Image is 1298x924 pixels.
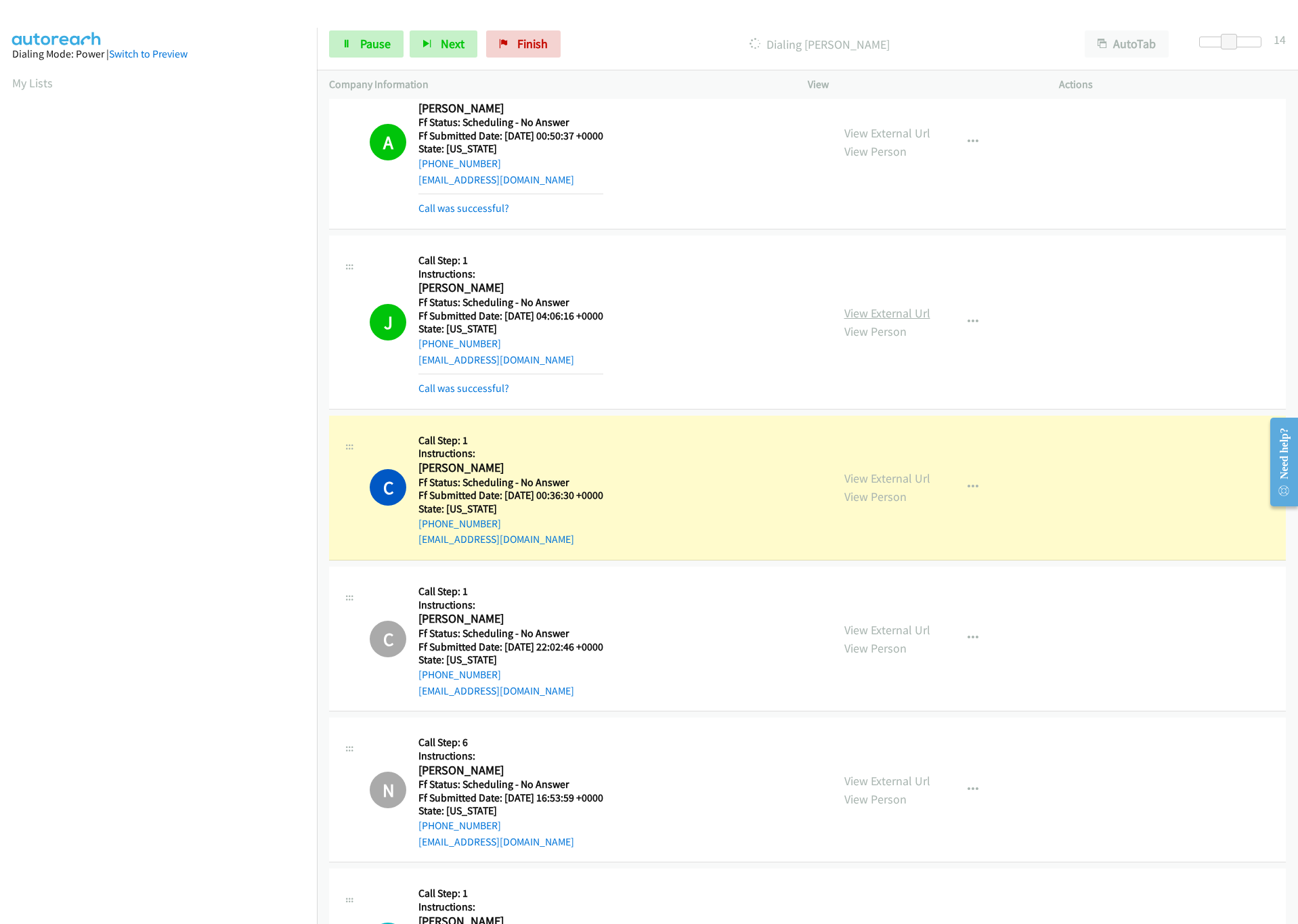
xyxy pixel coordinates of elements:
[844,773,930,789] a: View External Url
[418,476,603,489] h5: Ff Status: Scheduling - No Answer
[418,489,603,502] h5: Ff Submitted Date: [DATE] 00:36:30 +0000
[418,202,509,215] a: Call was successful?
[370,772,406,808] h1: N
[370,772,406,808] div: The call has been skipped
[418,749,603,763] h5: Instructions:
[109,47,188,60] a: Switch to Preview
[418,267,603,281] h5: Instructions:
[844,125,930,141] a: View External Url
[12,104,317,747] iframe: Dialpad
[12,46,305,62] div: Dialing Mode: Power |
[844,489,907,504] a: View Person
[418,585,603,598] h5: Call Step: 1
[418,791,603,805] h5: Ff Submitted Date: [DATE] 16:53:59 +0000
[418,322,603,336] h5: State: [US_STATE]
[418,254,603,267] h5: Call Step: 1
[418,460,603,476] h2: [PERSON_NAME]
[844,305,930,321] a: View External Url
[370,304,406,340] h1: J
[418,640,603,654] h5: Ff Submitted Date: [DATE] 22:02:46 +0000
[370,621,406,657] h1: C
[418,668,501,681] a: [PHONE_NUMBER]
[1085,30,1169,58] button: AutoTab
[418,101,603,116] h2: [PERSON_NAME]
[579,35,1060,53] p: Dialing [PERSON_NAME]
[360,36,391,51] span: Pause
[517,36,548,51] span: Finish
[418,900,603,914] h5: Instructions:
[418,353,574,366] a: [EMAIL_ADDRESS][DOMAIN_NAME]
[418,778,603,791] h5: Ff Status: Scheduling - No Answer
[418,804,603,818] h5: State: [US_STATE]
[418,142,603,156] h5: State: [US_STATE]
[418,337,501,350] a: [PHONE_NUMBER]
[418,627,603,640] h5: Ff Status: Scheduling - No Answer
[418,296,603,309] h5: Ff Status: Scheduling - No Answer
[329,76,783,93] p: Company Information
[370,124,406,160] h1: A
[410,30,477,58] button: Next
[844,640,907,656] a: View Person
[418,382,509,395] a: Call was successful?
[844,144,907,159] a: View Person
[1059,76,1286,93] p: Actions
[418,434,603,447] h5: Call Step: 1
[808,76,1035,93] p: View
[418,819,501,832] a: [PHONE_NUMBER]
[418,517,501,530] a: [PHONE_NUMBER]
[418,447,603,460] h5: Instructions:
[418,835,574,848] a: [EMAIL_ADDRESS][DOMAIN_NAME]
[418,533,574,546] a: [EMAIL_ADDRESS][DOMAIN_NAME]
[418,598,603,612] h5: Instructions:
[418,763,603,778] h2: [PERSON_NAME]
[418,309,603,323] h5: Ff Submitted Date: [DATE] 04:06:16 +0000
[418,129,603,143] h5: Ff Submitted Date: [DATE] 00:50:37 +0000
[844,622,930,638] a: View External Url
[441,36,464,51] span: Next
[418,173,574,186] a: [EMAIL_ADDRESS][DOMAIN_NAME]
[844,791,907,807] a: View Person
[418,280,603,296] h2: [PERSON_NAME]
[418,116,603,129] h5: Ff Status: Scheduling - No Answer
[418,502,603,516] h5: State: [US_STATE]
[844,324,907,339] a: View Person
[12,75,53,91] a: My Lists
[844,470,930,486] a: View External Url
[418,887,603,900] h5: Call Step: 1
[329,30,404,58] a: Pause
[418,653,603,667] h5: State: [US_STATE]
[418,611,603,627] h2: [PERSON_NAME]
[418,736,603,749] h5: Call Step: 6
[1259,408,1298,516] iframe: Resource Center
[486,30,561,58] a: Finish
[1274,30,1286,49] div: 14
[370,469,406,506] h1: C
[418,684,574,697] a: [EMAIL_ADDRESS][DOMAIN_NAME]
[418,157,501,170] a: [PHONE_NUMBER]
